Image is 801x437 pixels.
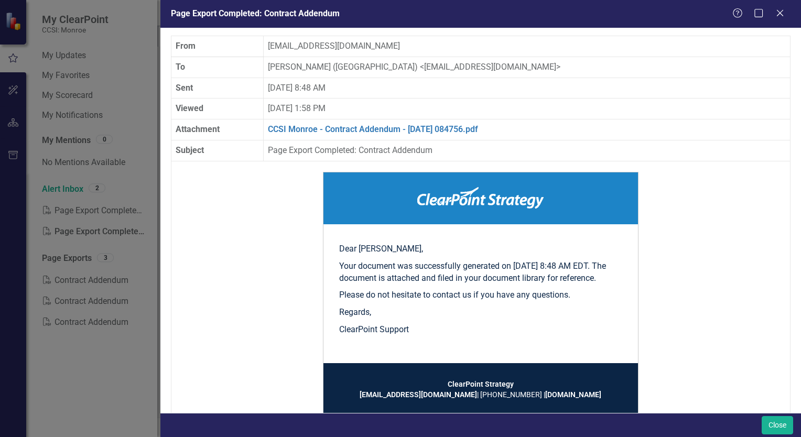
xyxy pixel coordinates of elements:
[171,99,264,119] th: Viewed
[339,379,622,400] td: | [PHONE_NUMBER] |
[360,390,477,399] a: [EMAIL_ADDRESS][DOMAIN_NAME]
[339,289,622,301] p: Please do not hesitate to contact us if you have any questions.
[264,57,791,78] td: [PERSON_NAME] ([GEOGRAPHIC_DATA]) [EMAIL_ADDRESS][DOMAIN_NAME]
[171,8,340,18] span: Page Export Completed: Contract Addendum
[264,36,791,57] td: [EMAIL_ADDRESS][DOMAIN_NAME]
[556,62,560,72] span: >
[339,243,622,255] p: Dear [PERSON_NAME],
[264,78,791,99] td: [DATE] 8:48 AM
[171,140,264,161] th: Subject
[264,99,791,119] td: [DATE] 1:58 PM
[264,140,791,161] td: Page Export Completed: Contract Addendum
[171,57,264,78] th: To
[268,124,478,134] a: CCSI Monroe - Contract Addendum - [DATE] 084756.pdf
[339,260,622,285] p: Your document was successfully generated on [DATE] 8:48 AM EDT. The document is attached and file...
[171,36,264,57] th: From
[339,307,622,319] p: Regards,
[448,380,514,388] strong: ClearPoint Strategy
[171,119,264,140] th: Attachment
[339,324,622,336] p: ClearPoint Support
[420,62,424,72] span: <
[171,78,264,99] th: Sent
[545,390,601,399] a: [DOMAIN_NAME]
[762,416,793,434] button: Close
[417,187,544,209] img: ClearPoint Strategy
